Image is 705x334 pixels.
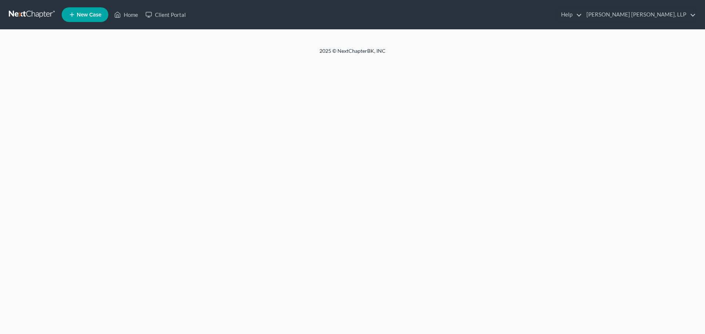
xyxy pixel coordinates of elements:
[142,8,189,21] a: Client Portal
[583,8,696,21] a: [PERSON_NAME] [PERSON_NAME], LLP
[111,8,142,21] a: Home
[143,47,562,60] div: 2025 © NextChapterBK, INC
[62,7,108,22] new-legal-case-button: New Case
[557,8,582,21] a: Help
